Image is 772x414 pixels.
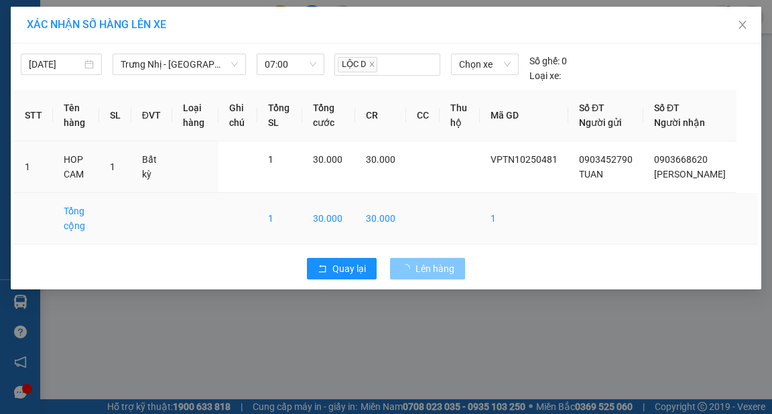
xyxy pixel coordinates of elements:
span: XÁC NHẬN SỐ HÀNG LÊN XE [27,18,166,31]
th: CC [406,90,440,141]
span: close [737,19,748,30]
span: Số ĐT [579,102,604,113]
td: HOP CAM [53,141,99,193]
span: Gửi: [11,13,32,27]
th: STT [14,90,53,141]
div: An Đông [115,11,208,27]
button: Lên hàng [390,258,465,279]
th: Tên hàng [53,90,99,141]
div: THÙY [115,27,208,44]
th: Tổng cước [302,90,355,141]
td: Bất kỳ [131,141,173,193]
span: close [369,61,375,68]
td: Tổng cộng [53,193,99,245]
span: 30.000 [313,154,342,165]
span: rollback [318,264,327,275]
span: 0903668620 [654,154,708,165]
div: 0907859550 [115,44,208,62]
span: TUAN [579,169,603,180]
th: ĐVT [131,90,173,141]
div: 0 [529,54,567,68]
span: 30.000 [366,154,395,165]
span: Loại xe: [529,68,561,83]
span: down [231,60,239,68]
button: rollbackQuay lại [307,258,377,279]
span: Lên hàng [415,261,454,276]
span: Số ĐT [654,102,680,113]
span: 0903452790 [579,154,633,165]
div: 0908103700 [11,60,105,78]
td: 1 [14,141,53,193]
td: 30.000 [302,193,355,245]
th: CR [355,90,406,141]
th: Mã GD [480,90,568,141]
span: 07:00 [265,54,316,74]
th: Tổng SL [257,90,302,141]
td: 30.000 [355,193,406,245]
span: Quay lại [332,261,366,276]
div: 30.000 [10,86,107,102]
th: Ghi chú [218,90,258,141]
input: 15/10/2025 [29,57,82,72]
span: R : [10,88,23,102]
span: [PERSON_NAME] [654,169,726,180]
td: 1 [480,193,568,245]
span: Chọn xe [459,54,510,74]
div: VP Trưng Nhị [11,11,105,44]
span: VPTN10250481 [491,154,558,165]
button: Close [724,7,761,44]
div: TÀI [11,44,105,60]
span: Số ghế: [529,54,560,68]
th: Thu hộ [440,90,480,141]
td: 1 [257,193,302,245]
span: 1 [268,154,273,165]
span: LỘC D [338,57,377,72]
th: SL [99,90,131,141]
span: loading [401,264,415,273]
span: 1 [110,161,115,172]
span: Nhận: [115,13,147,27]
span: Trưng Nhị - Sài Gòn (Hàng Hoá) [121,54,238,74]
th: Loại hàng [172,90,218,141]
span: Người nhận [654,117,705,128]
span: Người gửi [579,117,622,128]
